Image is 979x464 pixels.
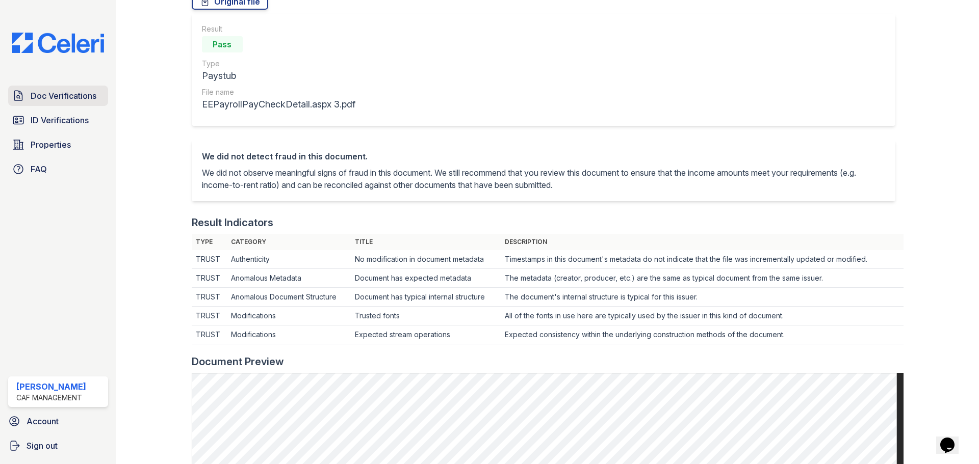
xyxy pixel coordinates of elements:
span: ID Verifications [31,114,89,126]
iframe: chat widget [936,423,969,454]
a: Doc Verifications [8,86,108,106]
th: Type [192,234,227,250]
td: Modifications [227,307,350,325]
div: Result [202,24,355,34]
td: Expected stream operations [351,325,501,344]
div: CAF Management [16,393,86,403]
th: Category [227,234,350,250]
td: Authenticity [227,250,350,269]
div: We did not detect fraud in this document. [202,150,885,162]
img: CE_Logo_Blue-a8612792a0a2168367f1c8372b55b34899dd931a85d93a1a3d3e32e68fde9ad4.png [4,33,112,53]
div: Type [202,59,355,69]
td: No modification in document metadata [351,250,501,269]
div: Paystub [202,69,355,83]
td: Modifications [227,325,350,344]
td: All of the fonts in use here are typically used by the issuer in this kind of document. [501,307,904,325]
span: FAQ [31,163,47,175]
span: Properties [31,139,71,151]
td: The metadata (creator, producer, etc.) are the same as typical document from the same issuer. [501,269,904,288]
a: FAQ [8,159,108,179]
td: Anomalous Document Structure [227,288,350,307]
span: Doc Verifications [31,90,96,102]
div: File name [202,87,355,97]
th: Title [351,234,501,250]
td: Timestamps in this document's metadata do not indicate that the file was incrementally updated or... [501,250,904,269]
div: EEPayrollPayCheckDetail.aspx 3.pdf [202,97,355,112]
div: [PERSON_NAME] [16,380,86,393]
span: Sign out [27,440,58,452]
td: TRUST [192,250,227,269]
td: Trusted fonts [351,307,501,325]
a: Properties [8,134,108,155]
td: Document has typical internal structure [351,288,501,307]
td: Expected consistency within the underlying construction methods of the document. [501,325,904,344]
td: The document's internal structure is typical for this issuer. [501,288,904,307]
div: Document Preview [192,354,284,369]
td: Document has expected metadata [351,269,501,288]
td: TRUST [192,269,227,288]
a: Account [4,411,112,431]
a: ID Verifications [8,110,108,130]
span: Account [27,415,59,427]
a: Sign out [4,435,112,456]
div: Pass [202,36,243,52]
td: Anomalous Metadata [227,269,350,288]
th: Description [501,234,904,250]
div: Result Indicators [192,215,273,230]
td: TRUST [192,307,227,325]
td: TRUST [192,288,227,307]
p: We did not observe meaningful signs of fraud in this document. We still recommend that you review... [202,167,885,191]
td: TRUST [192,325,227,344]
